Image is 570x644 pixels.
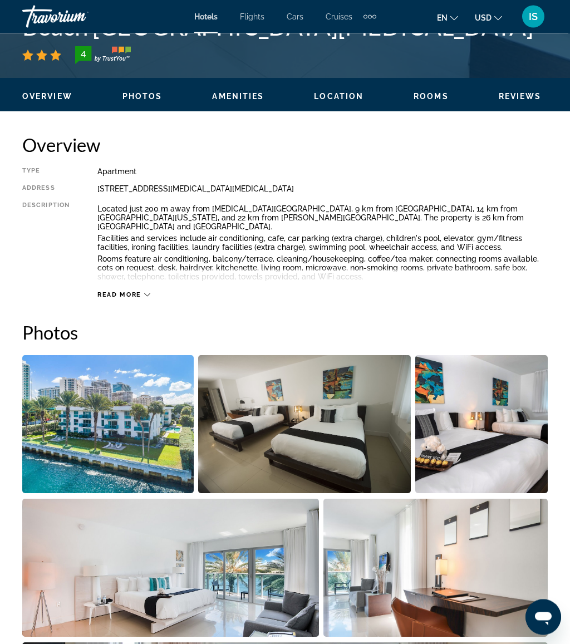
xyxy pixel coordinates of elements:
[314,92,363,101] span: Location
[287,12,303,21] a: Cars
[437,13,448,22] span: en
[240,12,264,21] a: Flights
[22,322,548,344] h2: Photos
[97,168,548,176] div: Apartment
[22,92,72,101] span: Overview
[529,11,538,22] span: IS
[97,205,548,232] p: Located just 200 m away from [MEDICAL_DATA][GEOGRAPHIC_DATA], 9 km from [GEOGRAPHIC_DATA], 14 km ...
[475,9,502,26] button: Change currency
[323,499,548,638] button: Open full-screen image slider
[525,599,561,635] iframe: Botón para iniciar la ventana de mensajería
[22,92,72,102] button: Overview
[414,92,449,102] button: Rooms
[194,12,218,21] a: Hotels
[212,92,264,102] button: Amenities
[22,499,319,638] button: Open full-screen image slider
[22,2,134,31] a: Travorium
[75,47,131,65] img: trustyou-badge-hor.svg
[314,92,363,102] button: Location
[198,355,411,494] button: Open full-screen image slider
[97,185,548,194] div: [STREET_ADDRESS][MEDICAL_DATA][MEDICAL_DATA]
[22,168,70,176] div: Type
[97,255,548,282] p: Rooms feature air conditioning, balcony/terrace, cleaning/housekeeping, coffee/tea maker, connect...
[212,92,264,101] span: Amenities
[97,291,150,299] button: Read more
[22,185,70,194] div: Address
[437,9,458,26] button: Change language
[122,92,163,101] span: Photos
[326,12,352,21] a: Cruises
[97,234,548,252] p: Facilities and services include air conditioning, cafe, car parking (extra charge), children's po...
[415,355,548,494] button: Open full-screen image slider
[499,92,542,101] span: Reviews
[72,48,94,61] div: 4
[475,13,492,22] span: USD
[414,92,449,101] span: Rooms
[519,5,548,28] button: User Menu
[22,202,70,286] div: Description
[499,92,542,102] button: Reviews
[22,134,548,156] h2: Overview
[122,92,163,102] button: Photos
[97,292,141,299] span: Read more
[363,8,376,26] button: Extra navigation items
[22,355,194,494] button: Open full-screen image slider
